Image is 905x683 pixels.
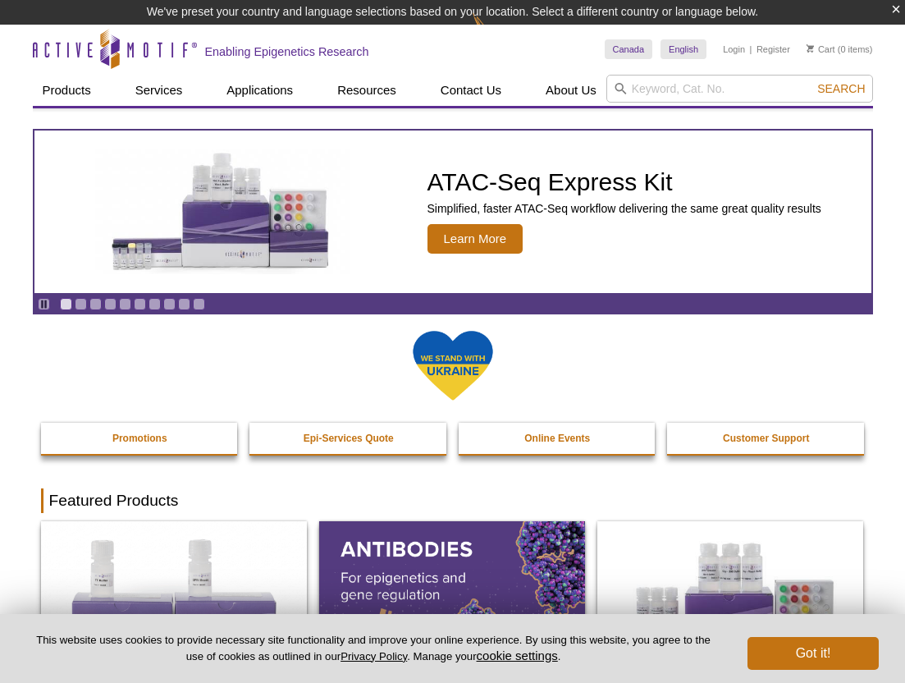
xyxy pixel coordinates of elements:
a: Go to slide 3 [89,298,102,310]
img: We Stand With Ukraine [412,329,494,402]
img: DNA Library Prep Kit for Illumina [41,521,307,682]
a: Epi-Services Quote [249,423,448,454]
img: All Antibodies [319,521,585,682]
span: Search [817,82,865,95]
a: Resources [327,75,406,106]
button: Search [812,81,870,96]
p: Simplified, faster ATAC-Seq workflow delivering the same great quality results [427,201,821,216]
strong: Epi-Services Quote [304,433,394,444]
h2: Enabling Epigenetics Research [205,44,369,59]
button: Got it! [747,637,879,670]
a: Go to slide 10 [193,298,205,310]
a: Go to slide 1 [60,298,72,310]
a: Go to slide 8 [163,298,176,310]
a: Go to slide 9 [178,298,190,310]
a: Online Events [459,423,657,454]
a: Services [126,75,193,106]
img: CUT&Tag-IT® Express Assay Kit [597,521,863,682]
a: Register [756,44,790,55]
li: | [750,39,752,59]
a: Customer Support [667,423,866,454]
a: Privacy Policy [341,650,407,662]
a: ATAC-Seq Express Kit ATAC-Seq Express Kit Simplified, faster ATAC-Seq workflow delivering the sam... [34,131,871,293]
a: Products [33,75,101,106]
a: Login [723,44,745,55]
strong: Online Events [524,433,590,444]
span: Learn More [427,224,523,254]
strong: Promotions [112,433,167,444]
a: Cart [807,44,835,55]
a: Promotions [41,423,240,454]
img: Change Here [473,12,516,51]
a: Contact Us [431,75,511,106]
input: Keyword, Cat. No. [606,75,873,103]
a: Go to slide 6 [134,298,146,310]
a: About Us [536,75,606,106]
article: ATAC-Seq Express Kit [34,131,871,293]
img: Your Cart [807,44,814,53]
h2: ATAC-Seq Express Kit [427,170,821,195]
strong: Customer Support [723,433,809,444]
h2: Featured Products [41,488,865,513]
a: Canada [605,39,653,59]
a: Go to slide 5 [119,298,131,310]
a: English [660,39,706,59]
img: ATAC-Seq Express Kit [87,149,358,274]
button: cookie settings [477,649,558,662]
a: Toggle autoplay [38,298,50,310]
a: Go to slide 7 [149,298,161,310]
a: Go to slide 4 [104,298,117,310]
a: Go to slide 2 [75,298,87,310]
li: (0 items) [807,39,873,59]
p: This website uses cookies to provide necessary site functionality and improve your online experie... [26,633,720,664]
a: Applications [217,75,303,106]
